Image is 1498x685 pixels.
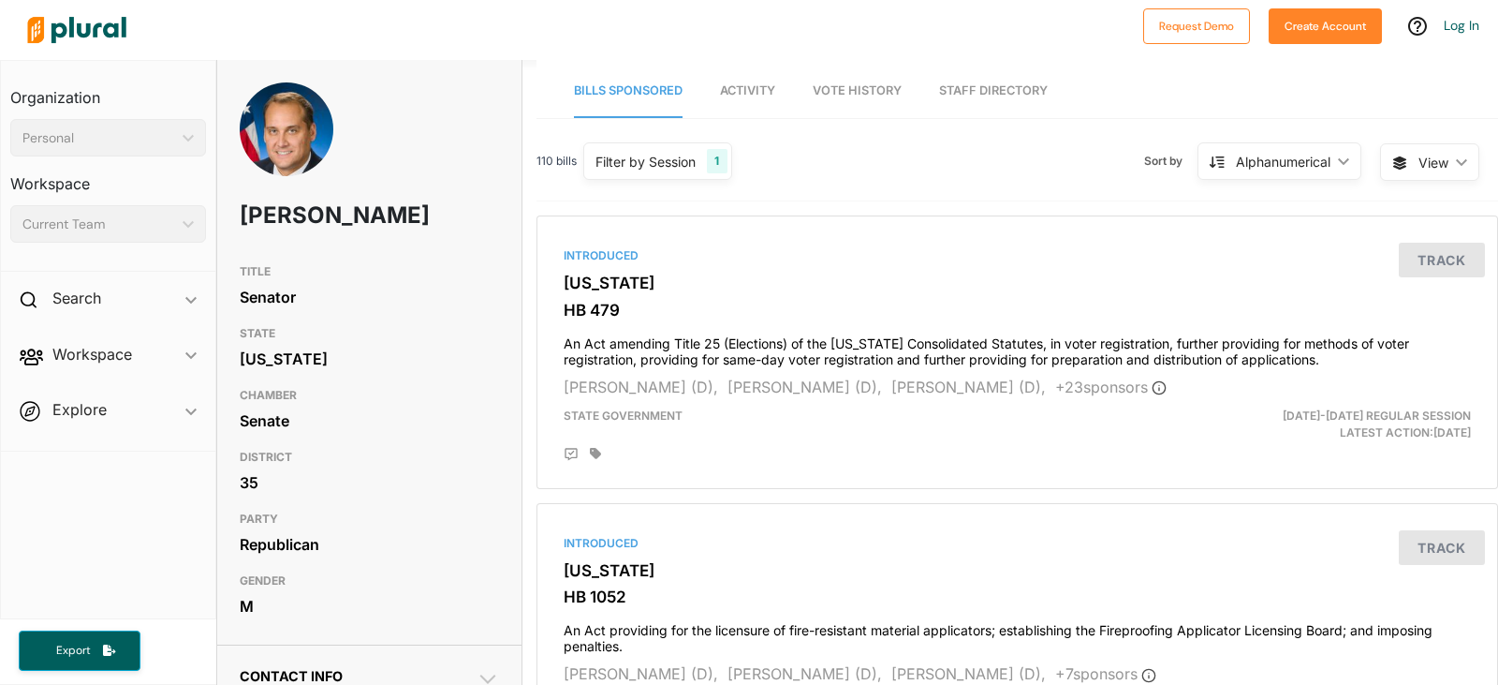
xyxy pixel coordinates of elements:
[564,301,1471,320] h3: HB 479
[564,447,579,462] div: Add Position Statement
[1236,152,1330,171] div: Alphanumerical
[1143,8,1250,44] button: Request Demo
[574,83,683,97] span: Bills Sponsored
[1399,243,1485,277] button: Track
[240,345,499,373] div: [US_STATE]
[720,65,775,118] a: Activity
[564,614,1471,655] h4: An Act providing for the licensure of fire-resistant material applicators; establishing the Firep...
[10,70,206,112] h3: Organization
[727,664,882,683] span: [PERSON_NAME] (D),
[1444,17,1479,34] a: Log In
[939,65,1048,118] a: Staff Directory
[240,446,499,469] h3: DISTRICT
[240,187,395,244] h1: [PERSON_NAME]
[727,378,882,396] span: [PERSON_NAME] (D),
[1269,8,1382,44] button: Create Account
[240,570,499,592] h3: GENDER
[240,407,499,435] div: Senate
[564,664,718,683] span: [PERSON_NAME] (D),
[1055,664,1156,683] span: + 7 sponsor s
[240,322,499,345] h3: STATE
[564,274,1471,292] h3: [US_STATE]
[1173,408,1485,441] div: Latest Action: [DATE]
[813,65,902,118] a: Vote History
[564,327,1471,368] h4: An Act amending Title 25 (Elections) of the [US_STATE] Consolidated Statutes, in voter registrati...
[720,83,775,97] span: Activity
[1055,378,1167,396] span: + 23 sponsor s
[22,215,175,234] div: Current Team
[240,668,343,684] span: Contact Info
[52,288,101,308] h2: Search
[240,592,499,620] div: M
[891,664,1046,683] span: [PERSON_NAME] (D),
[1144,153,1197,170] span: Sort by
[813,83,902,97] span: Vote History
[240,261,499,283] h3: TITLE
[574,65,683,118] a: Bills Sponsored
[536,153,577,170] span: 110 bills
[564,247,1471,264] div: Introduced
[1283,409,1471,423] span: [DATE]-[DATE] Regular Session
[1269,15,1382,35] a: Create Account
[240,82,333,214] img: Headshot of Wayne Langerholc
[564,409,683,423] span: State Government
[1418,153,1448,172] span: View
[564,561,1471,580] h3: [US_STATE]
[10,156,206,198] h3: Workspace
[240,508,499,530] h3: PARTY
[240,469,499,497] div: 35
[1143,15,1250,35] a: Request Demo
[240,283,499,311] div: Senator
[43,643,103,659] span: Export
[22,128,175,148] div: Personal
[590,447,601,460] div: Add tags
[240,384,499,407] h3: CHAMBER
[707,149,727,173] div: 1
[595,152,696,171] div: Filter by Session
[240,530,499,558] div: Republican
[564,535,1471,552] div: Introduced
[564,588,1471,606] h3: HB 1052
[564,378,718,396] span: [PERSON_NAME] (D),
[19,631,140,671] button: Export
[891,378,1046,396] span: [PERSON_NAME] (D),
[1399,530,1485,565] button: Track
